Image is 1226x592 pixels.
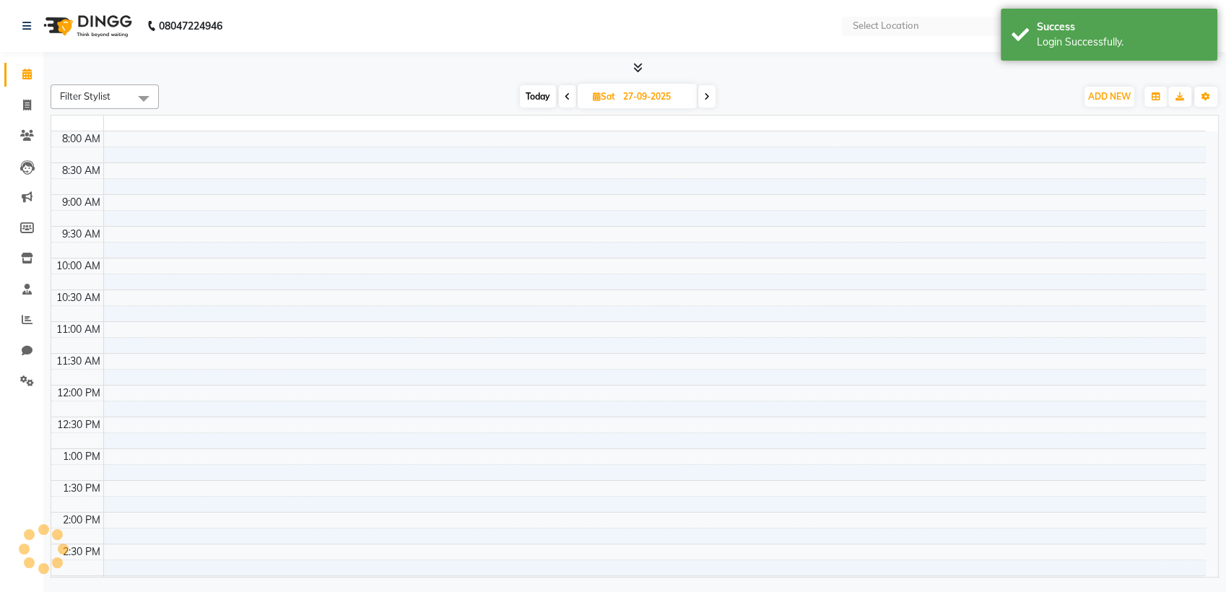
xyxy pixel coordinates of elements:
span: ADD NEW [1088,91,1131,102]
b: 08047224946 [159,6,222,46]
div: 2:00 PM [60,513,103,528]
div: 10:30 AM [53,290,103,305]
div: 1:30 PM [60,481,103,496]
div: 8:30 AM [59,163,103,178]
div: 2:30 PM [60,544,103,560]
div: 12:30 PM [54,417,103,432]
div: 9:30 AM [59,227,103,242]
div: Select Location [852,19,918,33]
span: Filter Stylist [60,90,110,102]
div: Login Successfully. [1037,35,1207,50]
div: 10:00 AM [53,258,103,274]
span: Sat [589,91,619,102]
div: 3:00 PM [60,576,103,591]
span: Today [520,85,556,108]
div: 11:00 AM [53,322,103,337]
div: 1:00 PM [60,449,103,464]
div: 11:30 AM [53,354,103,369]
div: 8:00 AM [59,131,103,147]
img: logo [37,6,136,46]
button: ADD NEW [1084,87,1134,107]
input: 2025-09-27 [619,86,691,108]
div: 9:00 AM [59,195,103,210]
div: 12:00 PM [54,386,103,401]
div: Success [1037,19,1207,35]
